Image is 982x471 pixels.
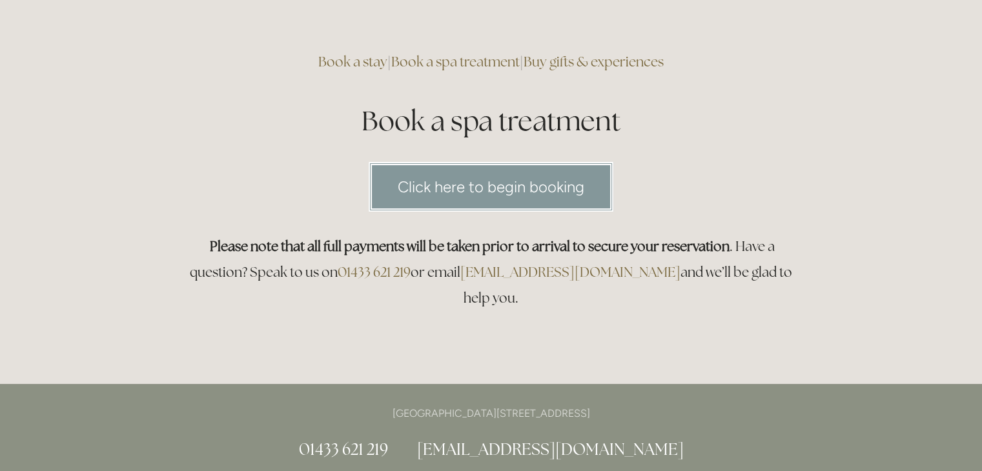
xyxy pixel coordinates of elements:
a: Click here to begin booking [369,162,613,212]
h3: . Have a question? Speak to us on or email and we’ll be glad to help you. [183,234,800,311]
p: [GEOGRAPHIC_DATA][STREET_ADDRESS] [183,405,800,422]
strong: Please note that all full payments will be taken prior to arrival to secure your reservation [210,237,730,255]
a: 01433 621 219 [299,439,388,459]
a: Book a stay [318,53,387,70]
a: Book a spa treatment [391,53,520,70]
a: Buy gifts & experiences [524,53,664,70]
a: [EMAIL_ADDRESS][DOMAIN_NAME] [460,263,680,281]
a: [EMAIL_ADDRESS][DOMAIN_NAME] [417,439,684,459]
h3: | | [183,49,800,75]
h1: Book a spa treatment [183,102,800,140]
a: 01433 621 219 [338,263,411,281]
